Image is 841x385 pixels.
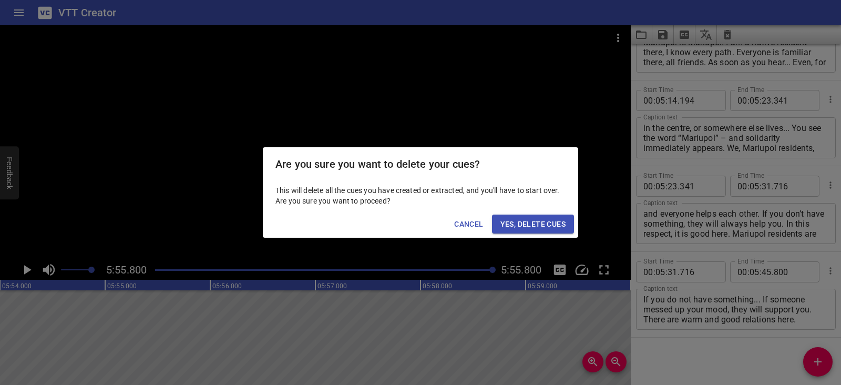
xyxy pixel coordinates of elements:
[275,156,566,173] h2: Are you sure you want to delete your cues?
[454,218,483,231] span: Cancel
[500,218,566,231] span: Yes, Delete Cues
[492,215,574,234] button: Yes, Delete Cues
[450,215,487,234] button: Cancel
[263,181,578,210] div: This will delete all the cues you have created or extracted, and you'll have to start over. Are y...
